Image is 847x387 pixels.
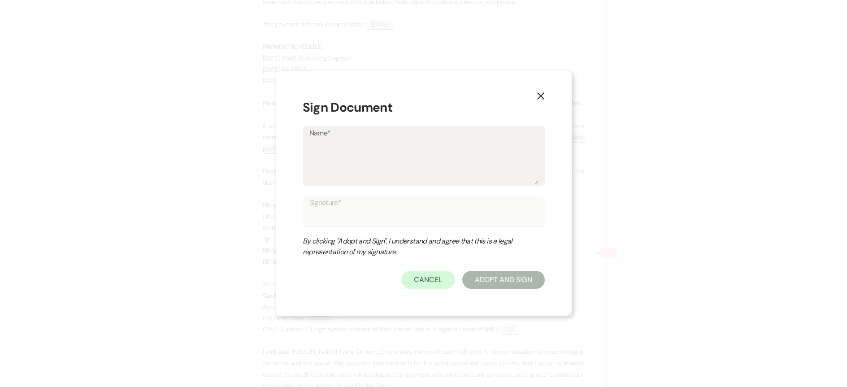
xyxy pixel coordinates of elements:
button: Adopt And Sign [462,271,545,289]
button: Cancel [401,271,455,289]
h1: Sign Document [303,98,545,117]
div: By clicking "Adopt and Sign", I understand and agree that this is a legal representation of my si... [303,236,527,257]
label: Signature* [309,196,538,209]
label: Name* [309,127,538,140]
